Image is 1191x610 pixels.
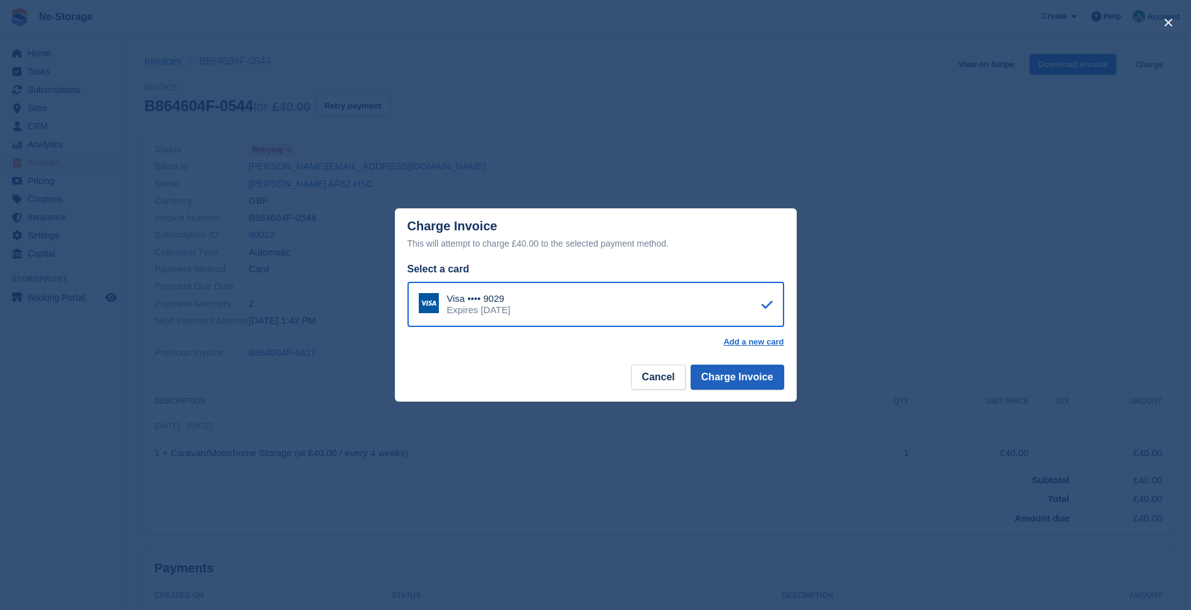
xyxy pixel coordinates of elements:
div: Visa •••• 9029 [447,293,510,304]
a: Add a new card [723,337,784,347]
div: Charge Invoice [407,219,784,251]
div: Expires [DATE] [447,304,510,316]
button: Charge Invoice [691,365,784,390]
button: close [1158,13,1178,33]
button: Cancel [631,365,685,390]
div: Select a card [407,262,784,277]
img: Visa Logo [419,293,439,313]
div: This will attempt to charge £40.00 to the selected payment method. [407,236,784,251]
